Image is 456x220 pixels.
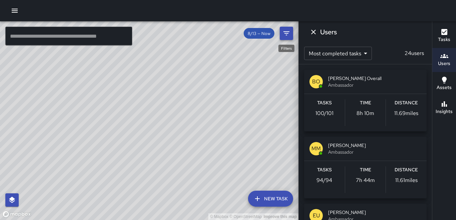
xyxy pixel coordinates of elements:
p: 24 users [402,49,427,57]
h6: Insights [436,108,453,115]
button: Insights [432,96,456,120]
div: Most completed tasks [304,47,372,60]
button: Assets [432,72,456,96]
button: Users [432,48,456,72]
p: 7h 44m [356,176,375,184]
span: Ambassador [328,149,421,155]
p: BO [312,78,320,86]
p: EU [313,212,320,220]
button: Tasks [432,24,456,48]
span: [PERSON_NAME] [328,142,421,149]
button: Dismiss [307,25,320,39]
span: [PERSON_NAME] Overall [328,75,421,82]
h6: Time [360,99,371,107]
button: MM[PERSON_NAME]AmbassadorTasks94/94Time7h 44mDistance11.61miles [304,137,427,198]
h6: Distance [395,99,418,107]
h6: Users [438,60,450,67]
p: 94 / 94 [316,176,332,184]
button: BO[PERSON_NAME] OverallAmbassadorTasks100/101Time8h 10mDistance11.69miles [304,70,427,131]
span: Ambassador [328,82,421,88]
p: 11.69 miles [394,109,418,117]
h6: Tasks [317,166,332,174]
button: Filters [280,27,293,40]
p: 100 / 101 [315,109,333,117]
h6: Assets [437,84,452,91]
h6: Users [320,27,337,37]
p: 11.61 miles [395,176,418,184]
p: MM [311,145,321,153]
div: Filters [278,45,294,52]
h6: Tasks [317,99,332,107]
button: New Task [248,191,293,207]
h6: Time [360,166,371,174]
p: 8h 10m [357,109,374,117]
h6: Tasks [438,36,450,43]
span: [PERSON_NAME] [328,209,421,216]
h6: Distance [395,166,418,174]
span: 8/13 — Now [244,31,274,36]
